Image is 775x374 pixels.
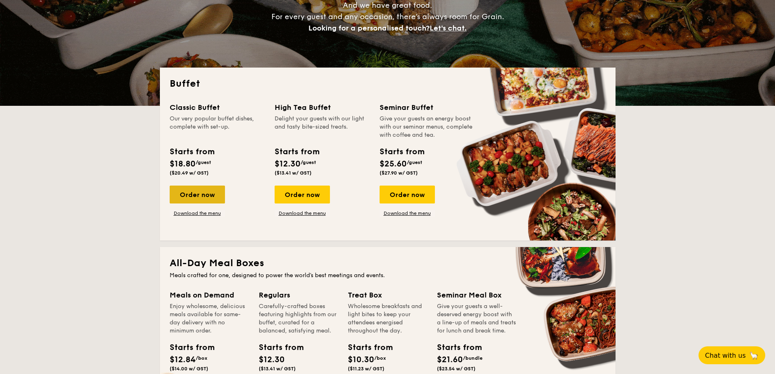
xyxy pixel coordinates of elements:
span: /box [374,355,386,361]
span: ($11.23 w/ GST) [348,366,384,372]
div: Meals crafted for one, designed to power the world's best meetings and events. [170,271,606,280]
div: High Tea Buffet [275,102,370,113]
div: Seminar Meal Box [437,289,516,301]
a: Download the menu [380,210,435,217]
div: Starts from [170,146,214,158]
span: ($13.41 w/ GST) [275,170,312,176]
div: Wholesome breakfasts and light bites to keep your attendees energised throughout the day. [348,302,427,335]
span: /guest [407,160,422,165]
span: /guest [196,160,211,165]
div: Order now [275,186,330,203]
span: $18.80 [170,159,196,169]
div: Seminar Buffet [380,102,475,113]
span: And we have great food. For every guest and any occasion, there’s always room for Grain. [271,1,504,33]
span: $12.84 [170,355,196,365]
div: Meals on Demand [170,289,249,301]
span: Chat with us [705,352,746,359]
span: $21.60 [437,355,463,365]
div: Give your guests a well-deserved energy boost with a line-up of meals and treats for lunch and br... [437,302,516,335]
div: Regulars [259,289,338,301]
span: $25.60 [380,159,407,169]
div: Starts from [380,146,424,158]
span: $12.30 [275,159,301,169]
span: ($20.49 w/ GST) [170,170,209,176]
div: Order now [380,186,435,203]
span: ($13.41 w/ GST) [259,366,296,372]
div: Our very popular buffet dishes, complete with set-up. [170,115,265,139]
span: /box [196,355,207,361]
div: Classic Buffet [170,102,265,113]
span: $10.30 [348,355,374,365]
span: ($14.00 w/ GST) [170,366,208,372]
a: Download the menu [170,210,225,217]
button: Chat with us🦙 [699,346,765,364]
span: Looking for a personalised touch? [308,24,430,33]
div: Starts from [437,341,474,354]
div: Give your guests an energy boost with our seminar menus, complete with coffee and tea. [380,115,475,139]
div: Starts from [170,341,206,354]
div: Starts from [259,341,295,354]
span: 🦙 [749,351,759,360]
div: Order now [170,186,225,203]
div: Carefully-crafted boxes featuring highlights from our buffet, curated for a balanced, satisfying ... [259,302,338,335]
span: ($27.90 w/ GST) [380,170,418,176]
div: Enjoy wholesome, delicious meals available for same-day delivery with no minimum order. [170,302,249,335]
div: Delight your guests with our light and tasty bite-sized treats. [275,115,370,139]
span: ($23.54 w/ GST) [437,366,476,372]
div: Starts from [348,341,384,354]
span: /guest [301,160,316,165]
div: Starts from [275,146,319,158]
h2: Buffet [170,77,606,90]
div: Treat Box [348,289,427,301]
span: $12.30 [259,355,285,365]
h2: All-Day Meal Boxes [170,257,606,270]
span: /bundle [463,355,482,361]
span: Let's chat. [430,24,467,33]
a: Download the menu [275,210,330,217]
